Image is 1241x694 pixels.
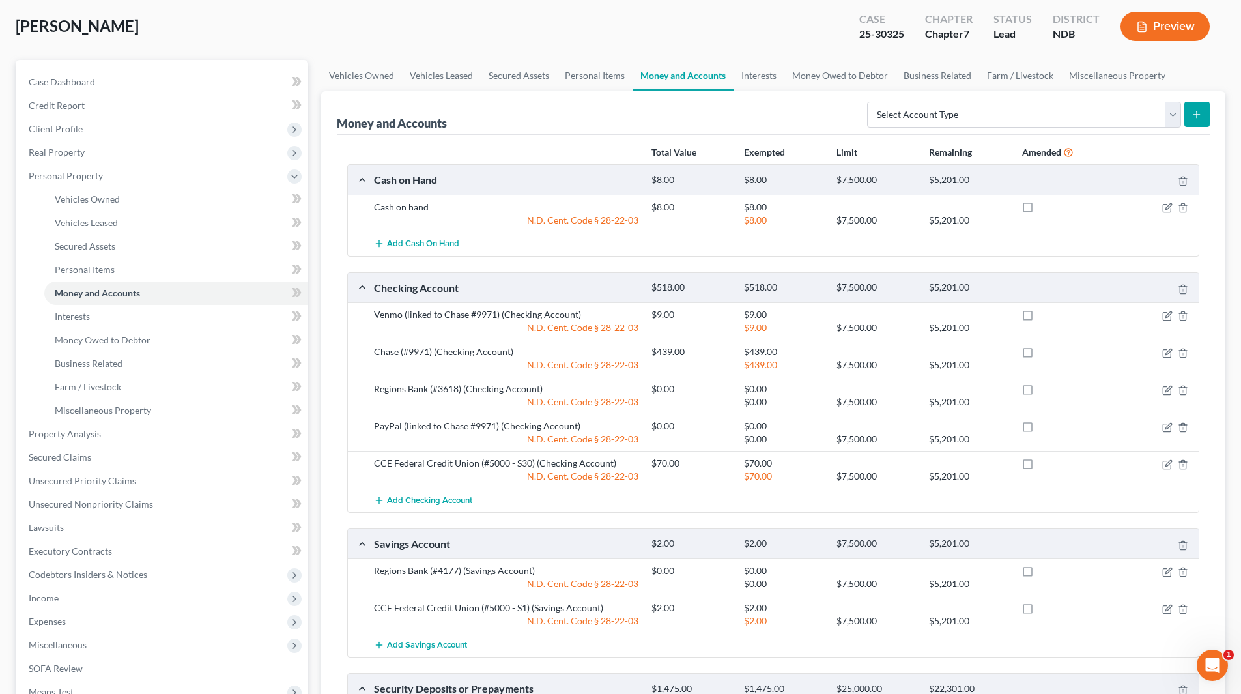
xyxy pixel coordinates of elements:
div: $0.00 [737,383,830,396]
div: $2.00 [645,601,737,614]
div: Status [993,12,1032,27]
span: 7 [963,27,969,40]
a: Miscellaneous Property [1061,60,1173,91]
div: $0.00 [737,577,830,590]
div: $7,500.00 [830,538,922,550]
span: Unsecured Nonpriority Claims [29,499,153,510]
div: $7,500.00 [830,614,922,628]
div: District [1053,12,1100,27]
div: $0.00 [737,564,830,577]
span: Income [29,592,59,603]
div: Cash on hand [367,201,645,214]
a: Secured Assets [44,235,308,258]
div: $8.00 [645,174,737,186]
span: Money and Accounts [55,287,140,298]
a: Vehicles Owned [44,188,308,211]
span: Personal Property [29,170,103,181]
a: Executory Contracts [18,540,308,563]
div: Regions Bank (#3618) (Checking Account) [367,383,645,396]
span: Unsecured Priority Claims [29,475,136,486]
a: Unsecured Nonpriority Claims [18,493,308,516]
div: $7,500.00 [830,433,922,446]
strong: Total Value [651,147,696,158]
div: $8.00 [737,201,830,214]
div: $7,500.00 [830,321,922,334]
div: CCE Federal Credit Union (#5000 - S1) (Savings Account) [367,601,645,614]
div: Regions Bank (#4177) (Savings Account) [367,564,645,577]
strong: Amended [1022,147,1061,158]
div: Chapter [925,27,973,42]
div: $70.00 [737,470,830,483]
div: N.D. Cent. Code § 28-22-03 [367,614,645,628]
strong: Remaining [929,147,972,158]
span: Miscellaneous Property [55,405,151,416]
div: $9.00 [737,308,830,321]
div: $8.00 [645,201,737,214]
strong: Limit [836,147,857,158]
span: Credit Report [29,100,85,111]
a: Secured Assets [481,60,557,91]
div: $0.00 [737,433,830,446]
div: Chase (#9971) (Checking Account) [367,345,645,358]
div: $8.00 [737,214,830,227]
div: N.D. Cent. Code § 28-22-03 [367,433,645,446]
a: Business Related [44,352,308,375]
span: Codebtors Insiders & Notices [29,569,147,580]
div: PayPal (linked to Chase #9971) (Checking Account) [367,420,645,433]
div: $439.00 [737,358,830,371]
strong: Exempted [744,147,785,158]
span: Property Analysis [29,428,101,439]
span: Money Owed to Debtor [55,334,150,345]
span: Personal Items [55,264,115,275]
span: SOFA Review [29,663,83,674]
div: $7,500.00 [830,577,922,590]
div: $2.00 [737,614,830,628]
a: Personal Items [44,258,308,282]
div: $5,201.00 [922,614,1015,628]
a: Farm / Livestock [44,375,308,399]
span: [PERSON_NAME] [16,16,139,35]
div: $7,500.00 [830,214,922,227]
div: $5,201.00 [922,396,1015,409]
span: Add Checking Account [387,495,472,506]
a: Vehicles Owned [321,60,402,91]
div: $5,201.00 [922,358,1015,371]
a: Miscellaneous Property [44,399,308,422]
div: $5,201.00 [922,321,1015,334]
div: N.D. Cent. Code § 28-22-03 [367,358,645,371]
div: $0.00 [737,420,830,433]
span: Case Dashboard [29,76,95,87]
div: N.D. Cent. Code § 28-22-03 [367,577,645,590]
div: Lead [993,27,1032,42]
a: Farm / Livestock [979,60,1061,91]
div: Venmo (linked to Chase #9971) (Checking Account) [367,308,645,321]
a: Credit Report [18,94,308,117]
div: $5,201.00 [922,470,1015,483]
div: $5,201.00 [922,282,1015,294]
div: $2.00 [645,538,737,550]
div: $9.00 [737,321,830,334]
a: Case Dashboard [18,70,308,94]
div: N.D. Cent. Code § 28-22-03 [367,396,645,409]
div: $5,201.00 [922,577,1015,590]
div: $7,500.00 [830,358,922,371]
a: Money and Accounts [633,60,734,91]
div: Cash on Hand [367,173,645,186]
div: $518.00 [737,282,830,294]
a: Vehicles Leased [44,211,308,235]
span: Secured Claims [29,452,91,463]
span: Lawsuits [29,522,64,533]
div: Chapter [925,12,973,27]
span: Secured Assets [55,240,115,252]
a: Money Owed to Debtor [44,328,308,352]
div: $439.00 [737,345,830,358]
a: Lawsuits [18,516,308,540]
div: $518.00 [645,282,737,294]
a: Business Related [896,60,979,91]
div: N.D. Cent. Code § 28-22-03 [367,321,645,334]
div: $5,201.00 [922,433,1015,446]
a: SOFA Review [18,657,308,680]
div: NDB [1053,27,1100,42]
div: CCE Federal Credit Union (#5000 - S30) (Checking Account) [367,457,645,470]
span: Vehicles Leased [55,217,118,228]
